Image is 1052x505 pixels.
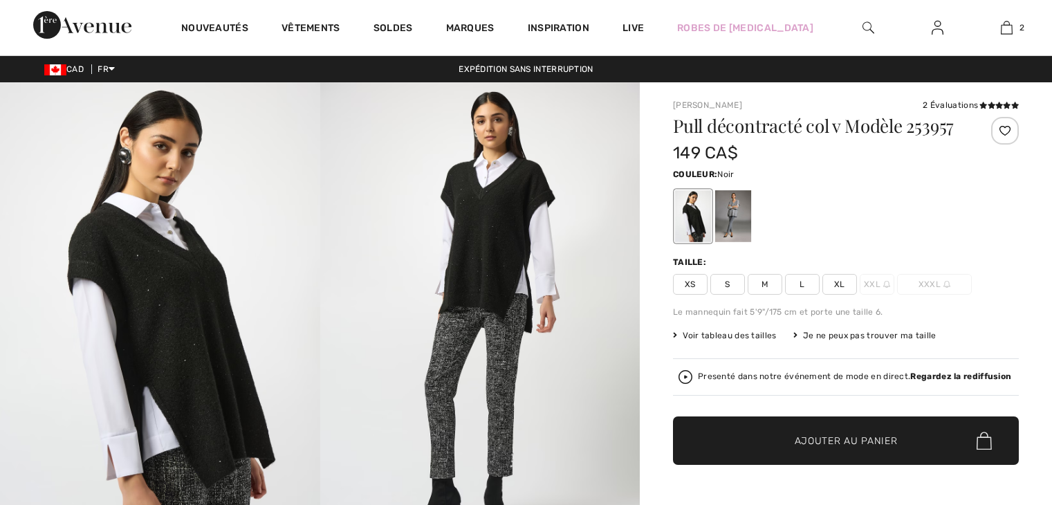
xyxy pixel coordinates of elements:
[528,22,589,37] span: Inspiration
[822,274,857,295] span: XL
[862,19,874,36] img: recherche
[673,416,1019,465] button: Ajouter au panier
[673,329,777,342] span: Voir tableau des tailles
[673,100,742,110] a: [PERSON_NAME]
[44,64,66,75] img: Canadian Dollar
[932,19,943,36] img: Mes infos
[910,371,1011,381] strong: Regardez la rediffusion
[181,22,248,37] a: Nouveautés
[793,329,936,342] div: Je ne peux pas trouver ma taille
[943,281,950,288] img: ring-m.svg
[923,99,1019,111] div: 2 Évaluations
[860,274,894,295] span: XXL
[282,22,340,37] a: Vêtements
[673,143,738,163] span: 149 CA$
[673,169,717,179] span: Couleur:
[373,22,413,37] a: Soldes
[673,306,1019,318] div: Le mannequin fait 5'9"/175 cm et porte une taille 6.
[921,19,954,37] a: Se connecter
[897,274,972,295] span: XXXL
[1019,21,1024,34] span: 2
[679,370,692,384] img: Regardez la rediffusion
[1001,19,1013,36] img: Mon panier
[622,21,644,35] a: Live
[675,190,711,242] div: Noir
[883,281,890,288] img: ring-m.svg
[785,274,820,295] span: L
[698,372,1011,381] div: Presenté dans notre événement de mode en direct.
[673,256,709,268] div: Taille:
[98,64,115,74] span: FR
[33,11,131,39] img: 1ère Avenue
[710,274,745,295] span: S
[677,21,813,35] a: Robes de [MEDICAL_DATA]
[673,274,708,295] span: XS
[972,19,1040,36] a: 2
[446,22,495,37] a: Marques
[44,64,89,74] span: CAD
[717,169,734,179] span: Noir
[715,190,751,242] div: Grey 163
[795,434,898,448] span: Ajouter au panier
[673,117,961,135] h1: Pull décontracté col v Modèle 253957
[748,274,782,295] span: M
